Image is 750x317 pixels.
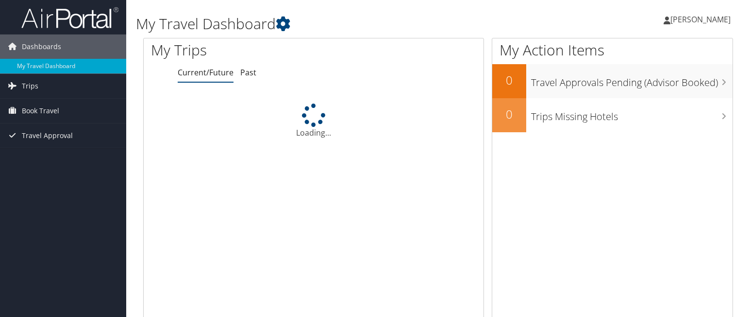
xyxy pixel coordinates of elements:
[492,72,526,88] h2: 0
[664,5,740,34] a: [PERSON_NAME]
[670,14,731,25] span: [PERSON_NAME]
[22,74,38,98] span: Trips
[144,104,483,139] div: Loading...
[151,40,335,60] h1: My Trips
[21,6,118,29] img: airportal-logo.png
[136,14,539,34] h1: My Travel Dashboard
[531,105,733,123] h3: Trips Missing Hotels
[22,35,61,59] span: Dashboards
[240,67,256,78] a: Past
[492,106,526,123] h2: 0
[492,64,733,98] a: 0Travel Approvals Pending (Advisor Booked)
[492,98,733,132] a: 0Trips Missing Hotels
[492,40,733,60] h1: My Action Items
[22,123,73,148] span: Travel Approval
[531,71,733,89] h3: Travel Approvals Pending (Advisor Booked)
[178,67,233,78] a: Current/Future
[22,99,59,123] span: Book Travel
